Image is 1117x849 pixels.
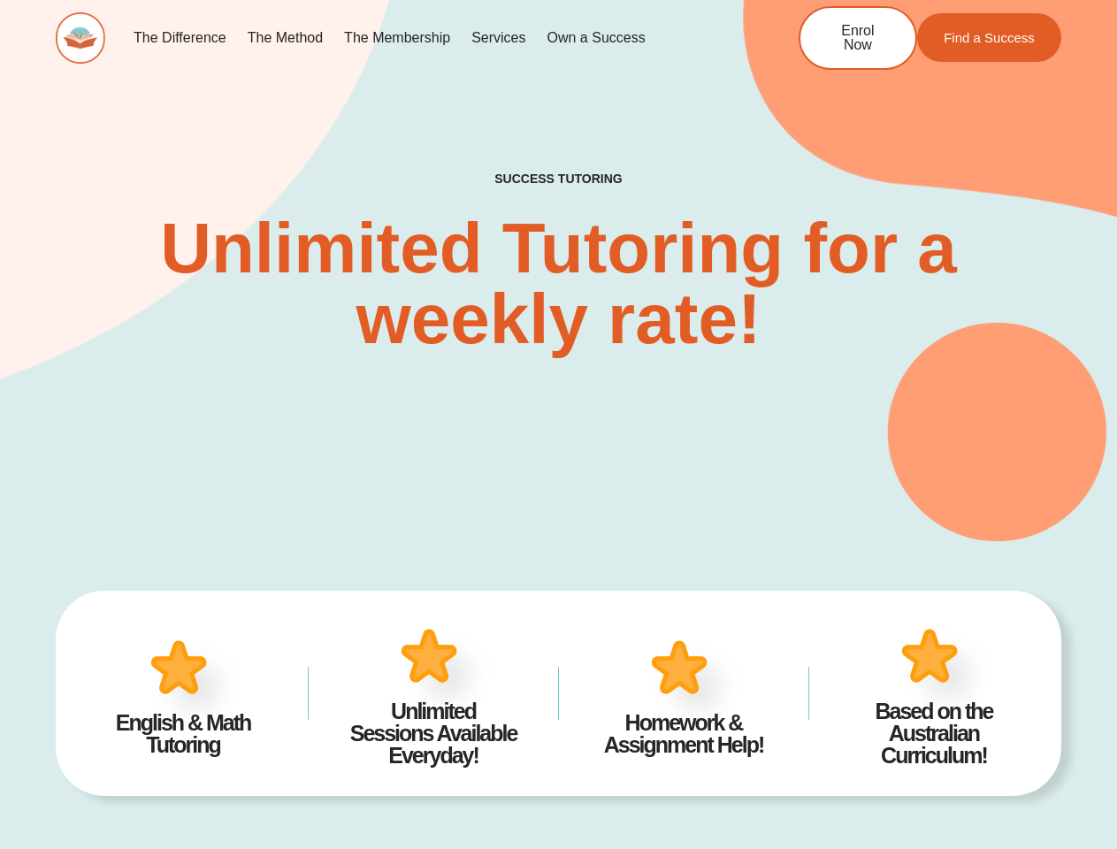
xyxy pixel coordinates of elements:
span: Enrol Now [827,24,889,52]
h4: Homework & Assignment Help! [585,712,782,756]
span: Find a Success [944,31,1035,44]
a: Find a Success [917,13,1061,62]
h4: English & Math Tutoring [85,712,281,756]
h4: Based on the Australian Curriculum! [836,700,1032,767]
a: Own a Success [537,18,656,58]
h2: Unlimited Tutoring for a weekly rate! [121,213,996,355]
a: Services [461,18,536,58]
a: Enrol Now [799,6,917,70]
a: The Difference [123,18,237,58]
h4: Unlimited Sessions Available Everyday! [335,700,532,767]
h4: SUCCESS TUTORING​ [409,172,708,187]
a: The Membership [333,18,461,58]
a: The Method [237,18,333,58]
iframe: Chat Widget [1029,764,1117,849]
nav: Menu [123,18,741,58]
